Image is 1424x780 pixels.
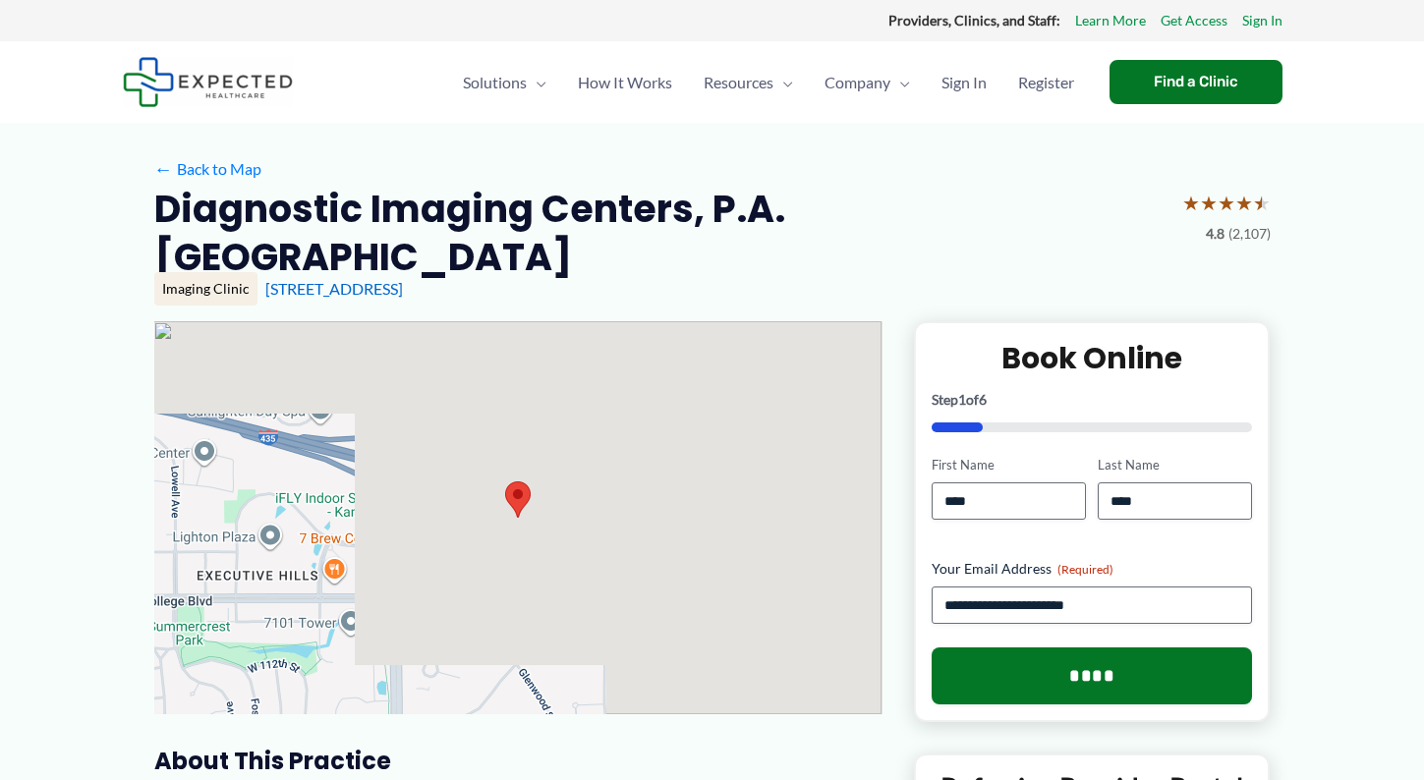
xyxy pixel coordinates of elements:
[1206,221,1225,247] span: 4.8
[1228,221,1271,247] span: (2,107)
[1242,8,1282,33] a: Sign In
[562,48,688,117] a: How It Works
[154,154,261,184] a: ←Back to Map
[1002,48,1090,117] a: Register
[447,48,1090,117] nav: Primary Site Navigation
[1075,8,1146,33] a: Learn More
[154,746,883,776] h3: About this practice
[1253,185,1271,221] span: ★
[932,339,1253,377] h2: Book Online
[1057,562,1113,577] span: (Required)
[773,48,793,117] span: Menu Toggle
[1182,185,1200,221] span: ★
[1018,48,1074,117] span: Register
[154,272,257,306] div: Imaging Clinic
[123,57,293,107] img: Expected Healthcare Logo - side, dark font, small
[825,48,890,117] span: Company
[1200,185,1218,221] span: ★
[265,279,403,298] a: [STREET_ADDRESS]
[941,48,987,117] span: Sign In
[932,456,1086,474] label: First Name
[1161,8,1227,33] a: Get Access
[447,48,562,117] a: SolutionsMenu Toggle
[154,185,1167,282] h2: Diagnostic Imaging Centers, P.A. [GEOGRAPHIC_DATA]
[1098,456,1252,474] label: Last Name
[932,559,1253,579] label: Your Email Address
[1218,185,1235,221] span: ★
[527,48,546,117] span: Menu Toggle
[1110,60,1282,104] a: Find a Clinic
[932,393,1253,407] p: Step of
[1235,185,1253,221] span: ★
[890,48,910,117] span: Menu Toggle
[888,12,1060,28] strong: Providers, Clinics, and Staff:
[926,48,1002,117] a: Sign In
[809,48,926,117] a: CompanyMenu Toggle
[958,391,966,408] span: 1
[704,48,773,117] span: Resources
[463,48,527,117] span: Solutions
[154,159,173,178] span: ←
[688,48,809,117] a: ResourcesMenu Toggle
[979,391,987,408] span: 6
[578,48,672,117] span: How It Works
